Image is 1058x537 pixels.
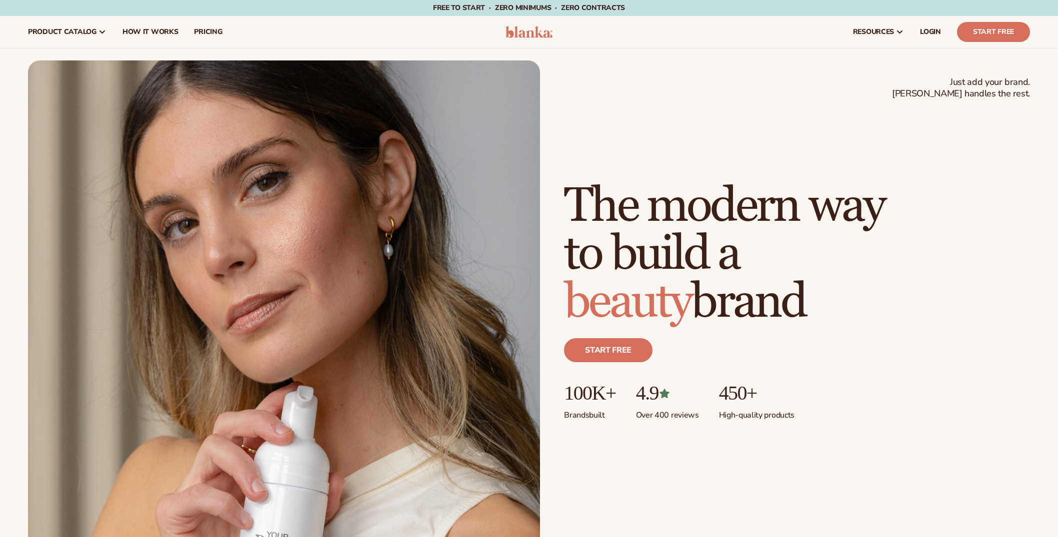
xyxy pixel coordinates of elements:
[114,16,186,48] a: How It Works
[433,3,625,12] span: Free to start · ZERO minimums · ZERO contracts
[912,16,949,48] a: LOGIN
[564,338,652,362] a: Start free
[957,22,1030,42] a: Start Free
[122,28,178,36] span: How It Works
[564,273,691,331] span: beauty
[920,28,941,36] span: LOGIN
[719,382,794,404] p: 450+
[636,382,699,404] p: 4.9
[28,28,96,36] span: product catalog
[564,382,615,404] p: 100K+
[20,16,114,48] a: product catalog
[892,76,1030,100] span: Just add your brand. [PERSON_NAME] handles the rest.
[564,182,884,326] h1: The modern way to build a brand
[845,16,912,48] a: resources
[719,404,794,421] p: High-quality products
[505,26,553,38] img: logo
[636,404,699,421] p: Over 400 reviews
[194,28,222,36] span: pricing
[853,28,894,36] span: resources
[186,16,230,48] a: pricing
[564,404,615,421] p: Brands built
